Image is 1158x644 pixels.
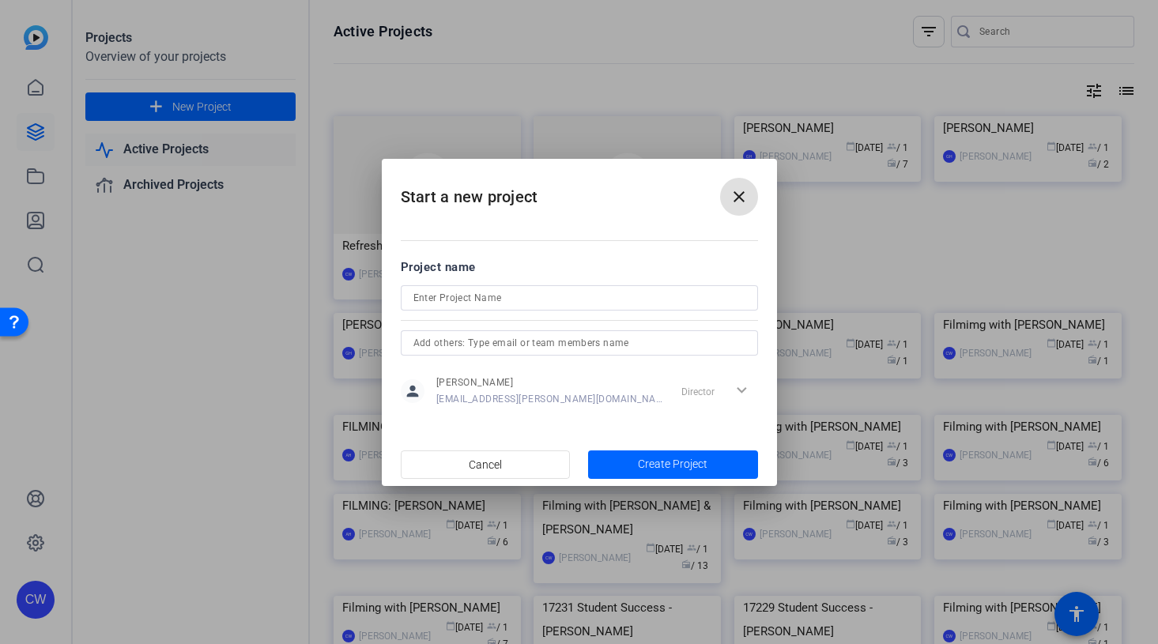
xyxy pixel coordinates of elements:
span: [EMAIL_ADDRESS][PERSON_NAME][DOMAIN_NAME] [436,393,663,405]
div: Project name [401,258,758,276]
span: [PERSON_NAME] [436,376,663,389]
button: Create Project [588,450,758,479]
button: Cancel [401,450,571,479]
span: Create Project [638,456,707,473]
input: Enter Project Name [413,288,745,307]
mat-icon: close [730,187,749,206]
span: Cancel [469,450,502,480]
input: Add others: Type email or team members name [413,333,745,352]
h2: Start a new project [382,159,777,223]
mat-icon: person [401,379,424,403]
